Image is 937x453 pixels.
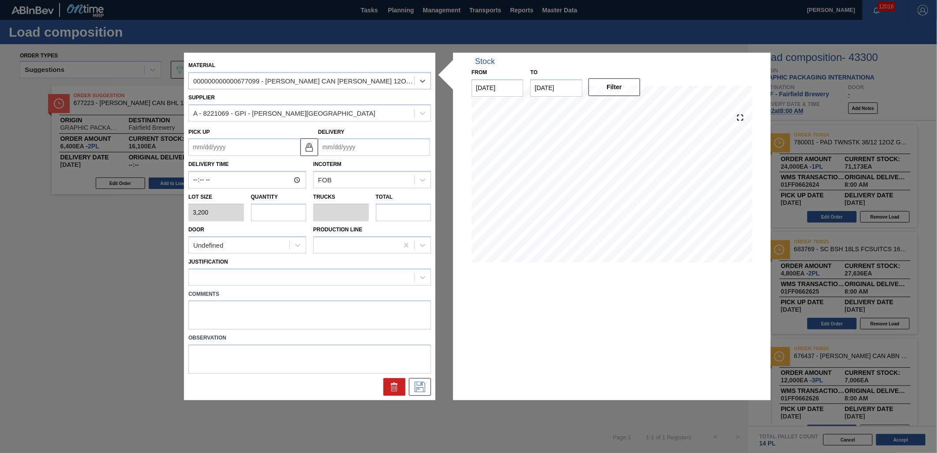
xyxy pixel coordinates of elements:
img: locked [304,142,315,152]
div: Stock [475,57,495,66]
label: Pick up [188,129,210,135]
label: Delivery [318,129,345,135]
div: A - 8221069 - GPI - [PERSON_NAME][GEOGRAPHIC_DATA] [193,109,375,117]
label: Comments [188,288,431,301]
input: mm/dd/yyyy [318,139,430,156]
input: mm/dd/yyyy [188,139,300,156]
label: From [472,69,487,75]
div: 000000000000677099 - [PERSON_NAME] CAN [PERSON_NAME] 12OZ TWNSTK 30/12 CAN 0724 [193,77,415,85]
div: Delete Suggestion [383,378,405,396]
label: Justification [188,259,228,265]
label: Delivery Time [188,159,306,171]
label: Incoterm [313,162,341,168]
input: mm/dd/yyyy [472,79,523,97]
button: locked [300,138,318,156]
label: Supplier [188,94,215,101]
label: Lot size [188,191,244,204]
input: mm/dd/yyyy [530,79,582,97]
label: Quantity [251,194,278,200]
label: Observation [188,332,431,345]
div: FOB [318,176,332,184]
button: Filter [588,78,640,96]
label: Door [188,226,204,233]
label: Trucks [313,194,335,200]
div: Save Suggestion [409,378,431,396]
label: Material [188,62,215,68]
label: Production Line [313,226,362,233]
div: Undefined [193,242,223,249]
label: to [530,69,537,75]
label: Total [376,194,393,200]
